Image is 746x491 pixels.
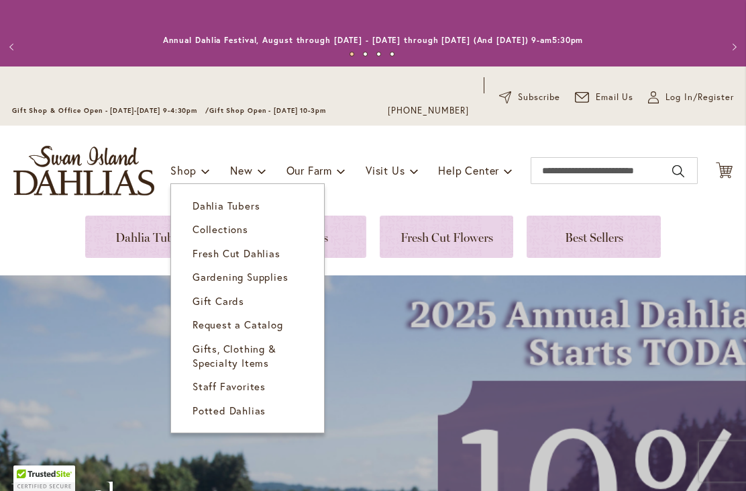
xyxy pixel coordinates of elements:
[193,404,266,417] span: Potted Dahlias
[170,163,197,177] span: Shop
[193,222,248,236] span: Collections
[376,52,381,56] button: 3 of 4
[193,247,280,260] span: Fresh Cut Dahlias
[366,163,405,177] span: Visit Us
[193,342,276,369] span: Gifts, Clothing & Specialty Items
[286,163,332,177] span: Our Farm
[390,52,394,56] button: 4 of 4
[665,91,734,104] span: Log In/Register
[193,318,283,331] span: Request a Catalog
[193,270,288,283] span: Gardening Supplies
[575,91,634,104] a: Email Us
[193,380,266,393] span: Staff Favorites
[163,35,584,45] a: Annual Dahlia Festival, August through [DATE] - [DATE] through [DATE] (And [DATE]) 9-am5:30pm
[388,104,469,118] a: [PHONE_NUMBER]
[230,163,252,177] span: New
[596,91,634,104] span: Email Us
[193,199,260,212] span: Dahlia Tubers
[350,52,354,56] button: 1 of 4
[13,146,154,195] a: store logo
[209,106,326,115] span: Gift Shop Open - [DATE] 10-3pm
[719,34,746,60] button: Next
[518,91,560,104] span: Subscribe
[648,91,734,104] a: Log In/Register
[171,289,324,313] a: Gift Cards
[363,52,368,56] button: 2 of 4
[12,106,209,115] span: Gift Shop & Office Open - [DATE]-[DATE] 9-4:30pm /
[438,163,499,177] span: Help Center
[499,91,560,104] a: Subscribe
